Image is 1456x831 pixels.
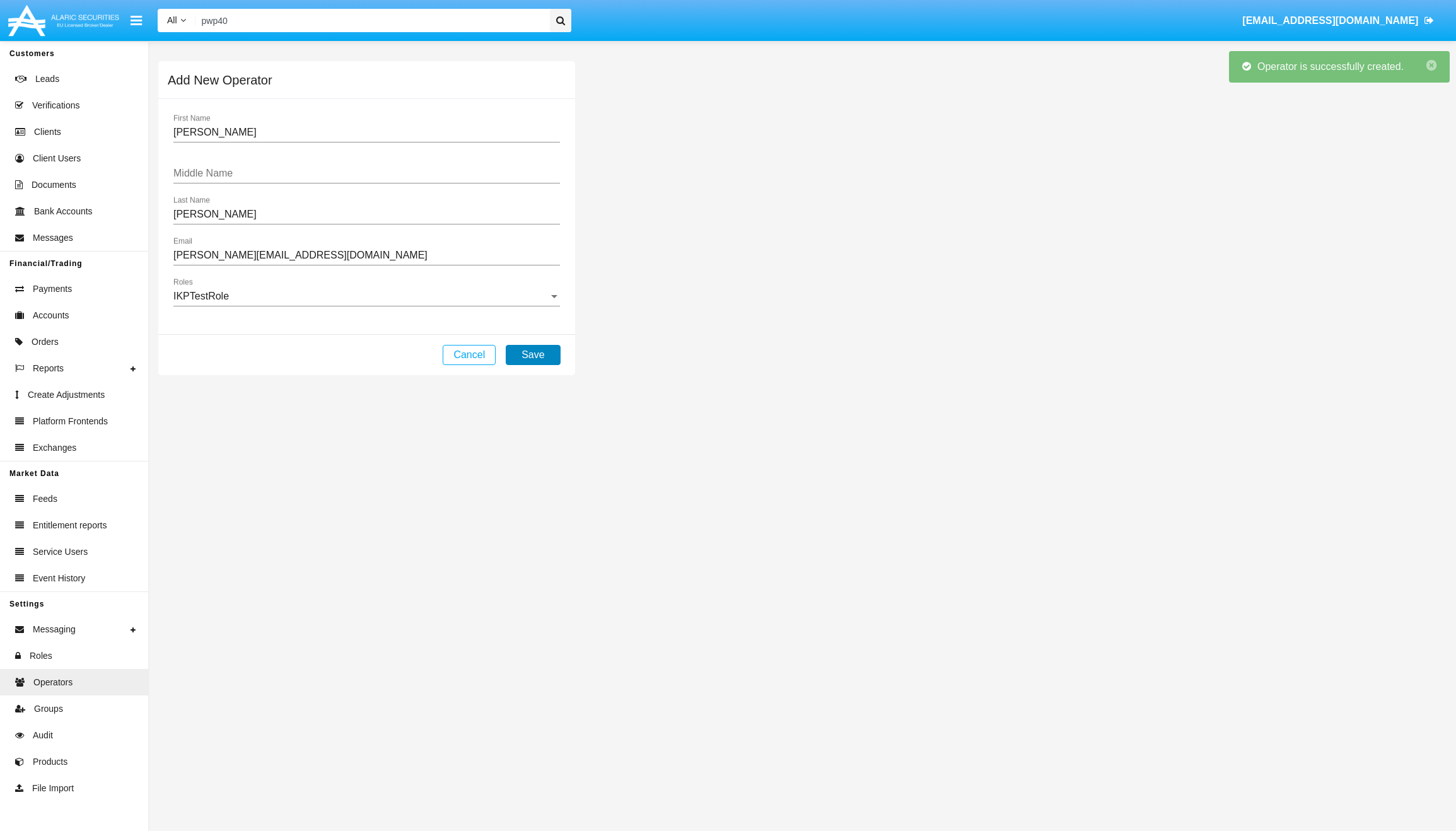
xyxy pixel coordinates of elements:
span: Exchanges [33,441,76,455]
a: [EMAIL_ADDRESS][DOMAIN_NAME] [1237,3,1440,38]
span: IKPTestRole [173,291,229,301]
span: Groups [34,702,63,716]
a: All [158,14,195,27]
input: Search [195,9,546,32]
span: Operators [33,676,73,689]
span: Entitlement reports [33,519,107,532]
span: Platform Frontends [33,415,108,428]
span: Reports [33,362,64,375]
span: File Import [32,782,74,795]
span: Accounts [33,309,69,322]
span: Products [33,755,67,769]
button: Save [506,345,560,365]
span: Leads [35,73,59,86]
h5: Add New Operator [168,75,272,85]
span: Roles [30,649,52,663]
span: Payments [33,282,72,296]
span: Clients [34,125,61,139]
span: Documents [32,178,76,192]
span: Event History [33,572,85,585]
span: All [167,15,177,25]
span: Service Users [33,545,88,559]
span: Feeds [33,492,57,506]
img: Logo image [6,2,121,39]
span: Operator is successfully created. [1257,61,1404,72]
span: Audit [33,729,53,742]
span: [EMAIL_ADDRESS][DOMAIN_NAME] [1242,15,1418,26]
span: Create Adjustments [28,388,105,402]
span: Orders [32,335,59,349]
button: Cancel [443,345,496,365]
span: Bank Accounts [34,205,93,218]
span: Messaging [33,623,76,636]
span: Client Users [33,152,81,165]
span: Verifications [32,99,79,112]
span: Messages [33,231,73,245]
